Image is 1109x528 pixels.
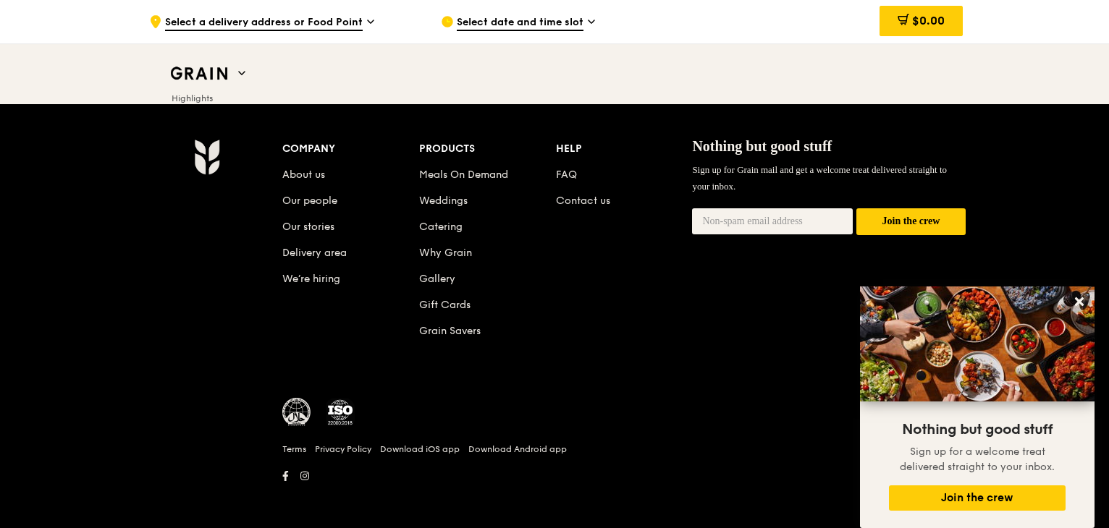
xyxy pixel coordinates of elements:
[860,286,1095,401] img: DSC07876-Edit02-Large.jpeg
[282,273,340,285] a: We’re hiring
[1068,290,1091,313] button: Close
[556,139,693,159] div: Help
[419,195,468,207] a: Weddings
[556,169,577,181] a: FAQ
[912,14,945,27] span: $0.00
[900,446,1055,473] span: Sign up for a welcome treat delivered straight to your inbox.
[556,195,610,207] a: Contact us
[194,139,219,175] img: Grain
[380,443,460,455] a: Download iOS app
[419,273,455,285] a: Gallery
[166,61,232,87] img: Grain web logo
[138,486,971,498] h6: Revision
[419,247,472,259] a: Why Grain
[282,195,337,207] a: Our people
[165,15,363,31] span: Select a delivery address or Food Point
[889,485,1066,511] button: Join the crew
[902,421,1053,438] span: Nothing but good stuff
[282,169,325,181] a: About us
[692,138,832,154] span: Nothing but good stuff
[282,139,419,159] div: Company
[282,443,306,455] a: Terms
[282,221,334,233] a: Our stories
[457,15,583,31] span: Select date and time slot
[419,221,463,233] a: Catering
[419,299,471,311] a: Gift Cards
[692,208,853,234] input: Non-spam email address
[315,443,371,455] a: Privacy Policy
[282,398,311,427] img: MUIS Halal Certified
[172,93,213,103] span: Highlights
[856,208,966,235] button: Join the crew
[468,443,567,455] a: Download Android app
[692,164,947,191] span: Sign up for Grain mail and get a welcome treat delivered straight to your inbox.
[419,139,556,159] div: Products
[326,398,355,427] img: ISO Certified
[419,325,481,337] a: Grain Savers
[282,247,347,259] a: Delivery area
[419,169,508,181] a: Meals On Demand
